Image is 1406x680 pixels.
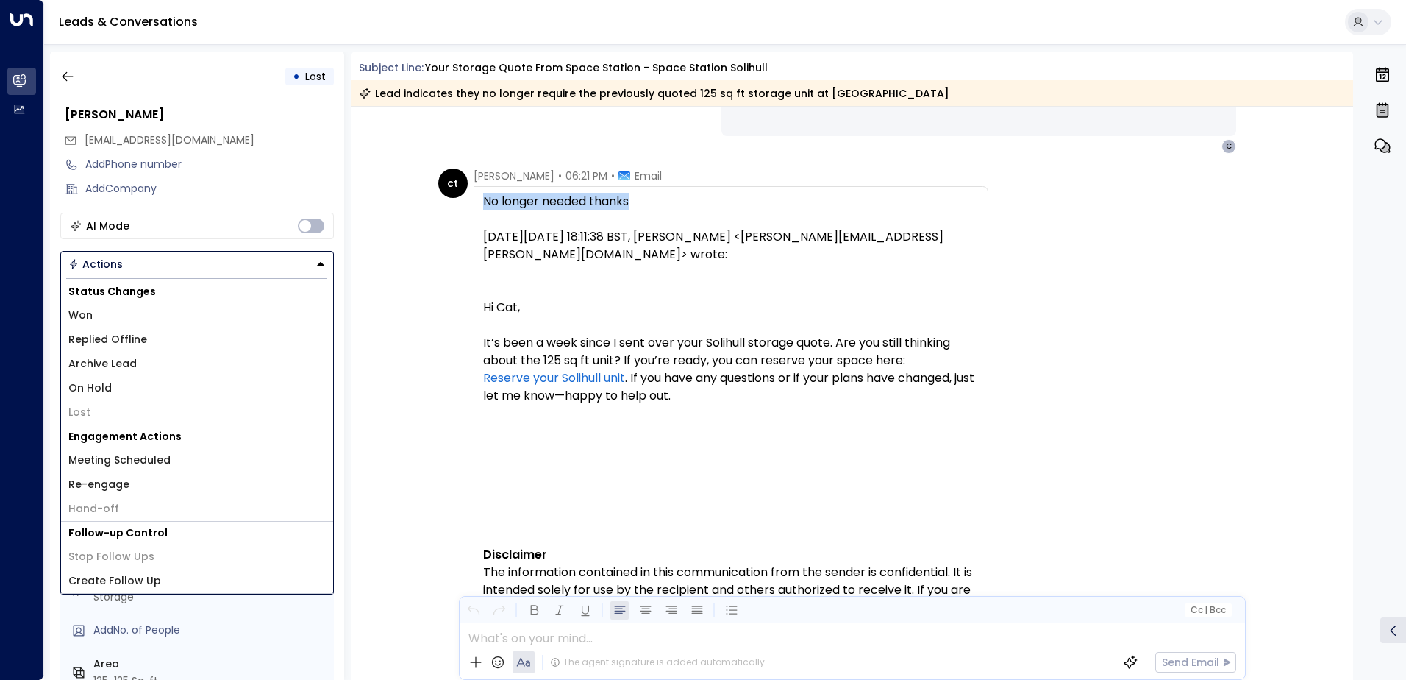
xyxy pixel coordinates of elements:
[86,219,129,233] div: AI Mode
[1190,605,1225,615] span: Cc Bcc
[85,132,254,147] span: [EMAIL_ADDRESS][DOMAIN_NAME]
[60,251,334,277] div: Button group with a nested menu
[68,501,119,517] span: Hand-off
[305,69,326,84] span: Lost
[68,405,90,420] span: Lost
[85,181,334,196] div: AddCompany
[483,299,979,422] p: Hi Cat, It’s been a week since I sent over your Solihull storage quote. Are you still thinking ab...
[61,522,333,545] h1: Follow-up Control
[483,228,979,263] div: [DATE][DATE] 18:11:38 BST, [PERSON_NAME] <[PERSON_NAME][EMAIL_ADDRESS][PERSON_NAME][DOMAIN_NAME]>...
[68,308,93,323] span: Won
[68,332,147,347] span: Replied Offline
[490,601,508,620] button: Redo
[558,169,562,183] span: •
[474,169,554,183] span: [PERSON_NAME]
[1221,139,1236,154] div: C
[483,369,625,387] a: Reserve your Solihull unit
[359,60,424,75] span: Subject Line:
[85,132,254,148] span: cat2wild1980@yahoo.com
[68,549,154,564] span: Stop Follow Ups
[61,280,333,303] h1: Status Changes
[68,258,123,271] div: Actions
[293,63,300,90] div: •
[1184,603,1231,617] button: Cc|Bcc
[93,623,328,638] div: AddNo. of People
[438,169,468,198] div: ct
[550,656,765,669] div: The agent signature is added automatically
[93,656,328,672] label: Area
[611,169,615,183] span: •
[68,453,171,468] span: Meeting Scheduled
[464,601,482,620] button: Undo
[68,477,129,492] span: Re-engage
[68,380,112,396] span: On Hold
[85,157,334,172] div: AddPhone number
[61,425,333,448] h1: Engagement Actions
[483,193,979,210] div: No longer needed thanks
[359,86,949,101] div: Lead indicates they no longer require the previously quoted 125 sq ft storage unit at [GEOGRAPHIC...
[68,356,137,372] span: Archive Lead
[565,169,607,183] span: 06:21 PM
[425,60,768,76] div: Your storage quote from Space Station - Space Station Solihull
[1205,605,1207,615] span: |
[59,13,198,30] a: Leads & Conversations
[60,251,334,277] button: Actions
[68,573,161,589] span: Create Follow Up
[93,589,328,605] div: Storage
[483,546,547,563] b: Disclaimer
[635,169,662,183] span: Email
[65,106,334,124] div: [PERSON_NAME]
